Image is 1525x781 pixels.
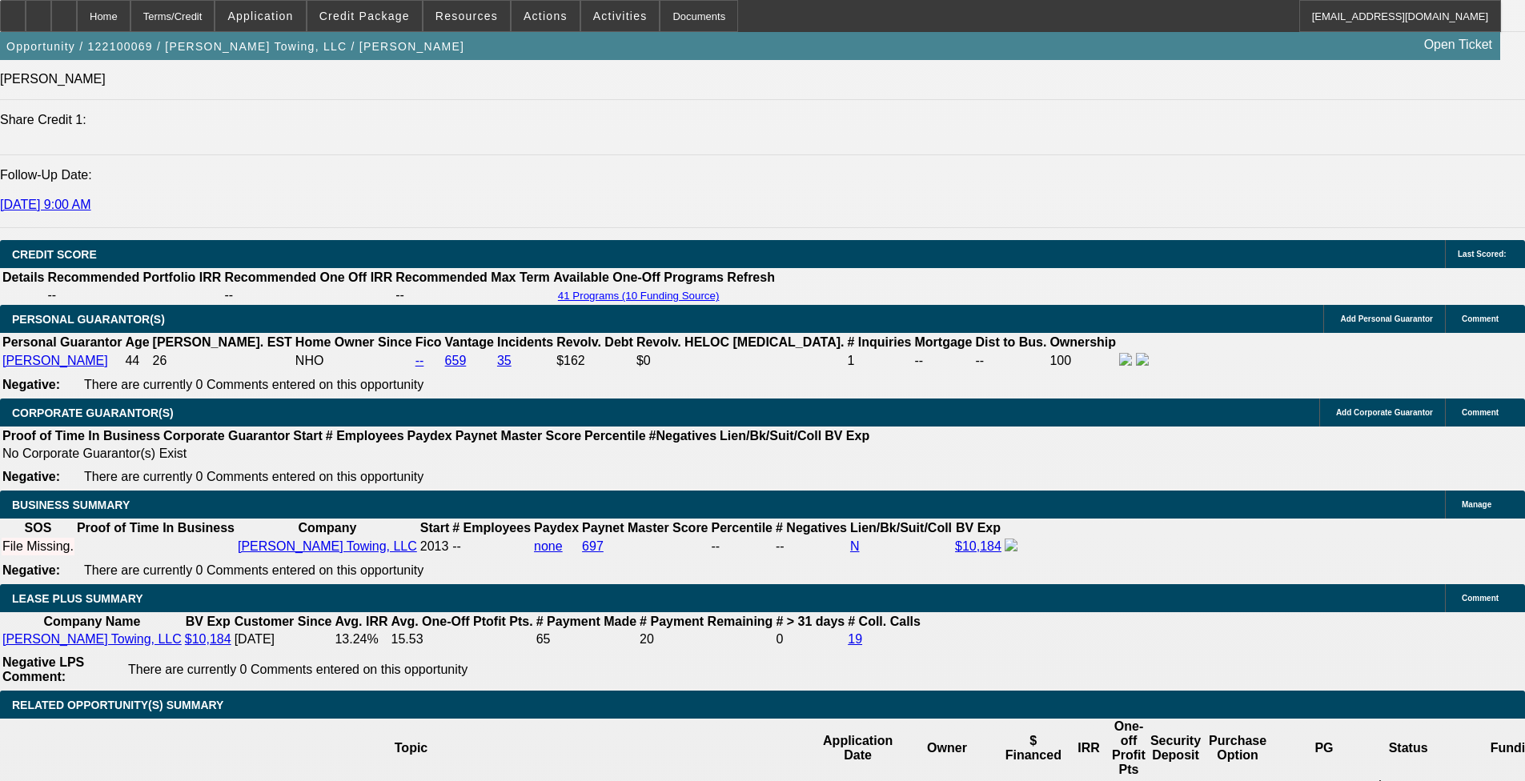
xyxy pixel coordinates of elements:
b: Fico [415,335,442,349]
span: There are currently 0 Comments entered on this opportunity [84,378,423,391]
td: -- [914,352,973,370]
div: -- [776,539,847,554]
a: 19 [848,632,862,646]
span: Application [227,10,293,22]
td: -- [223,287,393,303]
th: $ Financed [1001,719,1066,778]
b: Start [293,429,322,443]
th: Proof of Time In Business [76,520,235,536]
th: Owner [893,719,1001,778]
div: File Missing. [2,539,74,554]
div: -- [712,539,773,554]
b: Negative: [2,563,60,577]
span: CREDIT SCORE [12,248,97,261]
img: facebook-icon.png [1119,353,1132,366]
b: # Employees [452,521,531,535]
b: Start [420,521,449,535]
th: Recommended Max Term [395,270,551,286]
b: Lien/Bk/Suit/Coll [720,429,821,443]
button: Credit Package [307,1,422,31]
b: Dist to Bus. [976,335,1047,349]
th: SOS [2,520,74,536]
span: Manage [1462,500,1491,509]
td: -- [395,287,551,303]
b: Paydex [407,429,452,443]
b: Vantage [445,335,494,349]
b: # Employees [326,429,404,443]
b: Home Owner Since [295,335,412,349]
b: Personal Guarantor [2,335,122,349]
span: Last Scored: [1458,250,1507,258]
span: CORPORATE GUARANTOR(S) [12,407,174,419]
a: N [850,539,860,553]
button: Resources [423,1,510,31]
td: 1 [846,352,912,370]
b: Paynet Master Score [582,521,708,535]
th: Available One-Off Programs [552,270,725,286]
span: -- [452,539,461,553]
b: # Negatives [776,521,847,535]
td: -- [46,287,222,303]
b: Customer Since [235,615,332,628]
td: [DATE] [234,631,333,647]
b: Negative: [2,378,60,391]
b: Revolv. Debt [556,335,633,349]
b: Mortgage [915,335,973,349]
b: #Negatives [649,429,717,443]
td: No Corporate Guarantor(s) Exist [2,446,877,462]
b: Revolv. HELOC [MEDICAL_DATA]. [636,335,845,349]
button: Application [215,1,305,31]
a: none [534,539,563,553]
th: PG [1270,719,1378,778]
b: Paydex [534,521,579,535]
span: LEASE PLUS SUMMARY [12,592,143,605]
th: IRR [1066,719,1111,778]
span: Activities [593,10,648,22]
b: BV Exp [186,615,231,628]
th: Refresh [726,270,776,286]
span: Add Corporate Guarantor [1336,408,1433,417]
td: $162 [556,352,634,370]
b: Ownership [1049,335,1116,349]
a: Open Ticket [1418,31,1499,58]
span: Add Personal Guarantor [1340,314,1433,323]
b: Avg. IRR [335,615,387,628]
span: Credit Package [319,10,410,22]
span: There are currently 0 Comments entered on this opportunity [128,663,468,676]
td: 2013 [419,538,450,555]
b: Avg. One-Off Ptofit Pts. [391,615,533,628]
b: Corporate Guarantor [163,429,290,443]
th: Security Deposit [1146,719,1205,778]
span: Opportunity / 122100069 / [PERSON_NAME] Towing, LLC / [PERSON_NAME] [6,40,464,53]
a: [PERSON_NAME] [2,354,108,367]
span: Comment [1462,314,1499,323]
td: NHO [295,352,413,370]
b: BV Exp [825,429,869,443]
b: Negative: [2,470,60,483]
span: Actions [524,10,568,22]
span: Comment [1462,408,1499,417]
a: 697 [582,539,604,553]
th: Details [2,270,45,286]
span: RELATED OPPORTUNITY(S) SUMMARY [12,699,223,711]
b: Paynet Master Score [455,429,581,443]
td: 0 [775,631,845,647]
button: 41 Programs (10 Funding Source) [553,289,724,302]
b: Negative LPS Comment: [2,655,84,683]
a: [PERSON_NAME] Towing, LLC [238,539,417,553]
span: BUSINESS SUMMARY [12,499,130,511]
td: -- [975,352,1048,370]
b: # > 31 days [776,615,845,628]
a: 35 [497,354,512,367]
b: Company [298,521,356,535]
td: 65 [536,631,637,647]
b: # Payment Made [536,615,636,628]
button: Activities [581,1,660,31]
b: Percentile [584,429,645,443]
th: Purchase Option [1205,719,1270,778]
a: [PERSON_NAME] Towing, LLC [2,632,182,646]
th: Status [1378,719,1439,778]
b: [PERSON_NAME]. EST [153,335,292,349]
th: Proof of Time In Business [2,428,161,444]
b: # Inquiries [847,335,911,349]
